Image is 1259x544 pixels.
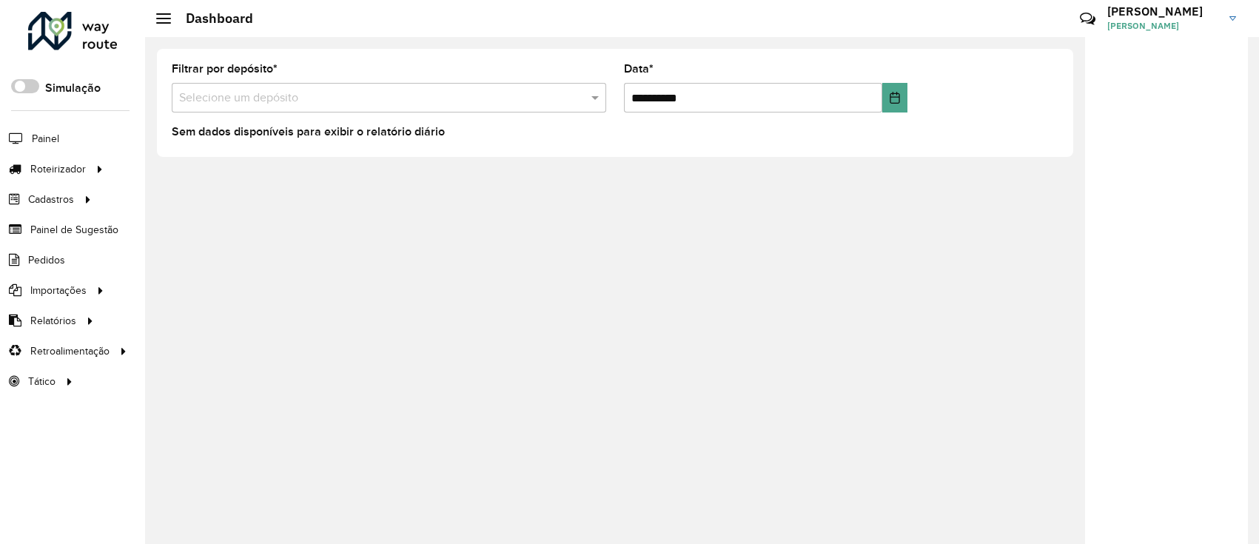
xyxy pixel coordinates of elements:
[28,374,56,389] span: Tático
[1107,19,1218,33] span: [PERSON_NAME]
[30,283,87,298] span: Importações
[172,123,445,141] label: Sem dados disponíveis para exibir o relatório diário
[172,60,278,78] label: Filtrar por depósito
[30,313,76,329] span: Relatórios
[30,222,118,238] span: Painel de Sugestão
[45,79,101,97] label: Simulação
[28,192,74,207] span: Cadastros
[30,161,86,177] span: Roteirizador
[1107,4,1218,19] h3: [PERSON_NAME]
[171,10,253,27] h2: Dashboard
[28,252,65,268] span: Pedidos
[1072,3,1104,35] a: Contato Rápido
[624,60,654,78] label: Data
[32,131,59,147] span: Painel
[30,343,110,359] span: Retroalimentação
[882,83,907,113] button: Choose Date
